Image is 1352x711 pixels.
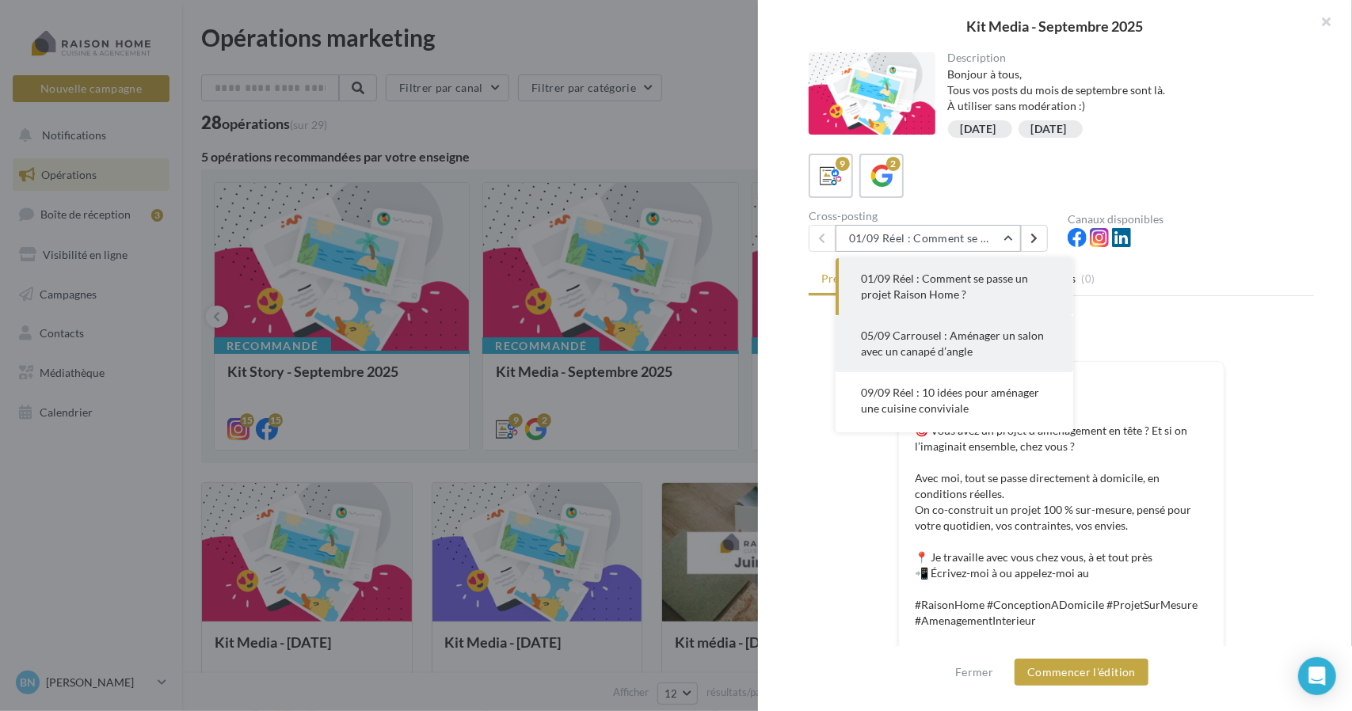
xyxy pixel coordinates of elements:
div: Kit Media - Septembre 2025 [783,19,1327,33]
div: Canaux disponibles [1068,214,1314,225]
span: 09/09 Réel : 10 idées pour aménager une cuisine conviviale [861,386,1039,415]
div: 9 [836,157,850,171]
div: Bonjour à tous, Tous vos posts du mois de septembre sont là. À utiliser sans modération :) [948,67,1302,114]
div: 2 [886,157,901,171]
span: 05/09 Carrousel : Aménager un salon avec un canapé d’angle [861,329,1044,358]
span: 01/09 Réel : Comment se passe un projet Raison Home ? [861,272,1028,301]
button: Commencer l'édition [1015,659,1148,686]
div: Description [948,52,1302,63]
div: [DATE] [1031,124,1067,135]
button: 09/09 Réel : 10 idées pour aménager une cuisine conviviale [836,372,1073,429]
p: 🎯 Vous avez un projet d’aménagement en tête ? Et si on l’imaginait ensemble, chez vous ? Avec moi... [915,423,1208,629]
button: 05/09 Carrousel : Aménager un salon avec un canapé d’angle [836,315,1073,372]
button: Fermer [949,663,1000,682]
button: 01/09 Réel : Comment se passe un projet Raison Home ? [836,225,1021,252]
div: Cross-posting [809,211,1055,222]
div: Open Intercom Messenger [1298,657,1336,695]
div: [DATE] [961,124,996,135]
span: (0) [1082,272,1095,285]
button: 01/09 Réel : Comment se passe un projet Raison Home ? [836,258,1073,315]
